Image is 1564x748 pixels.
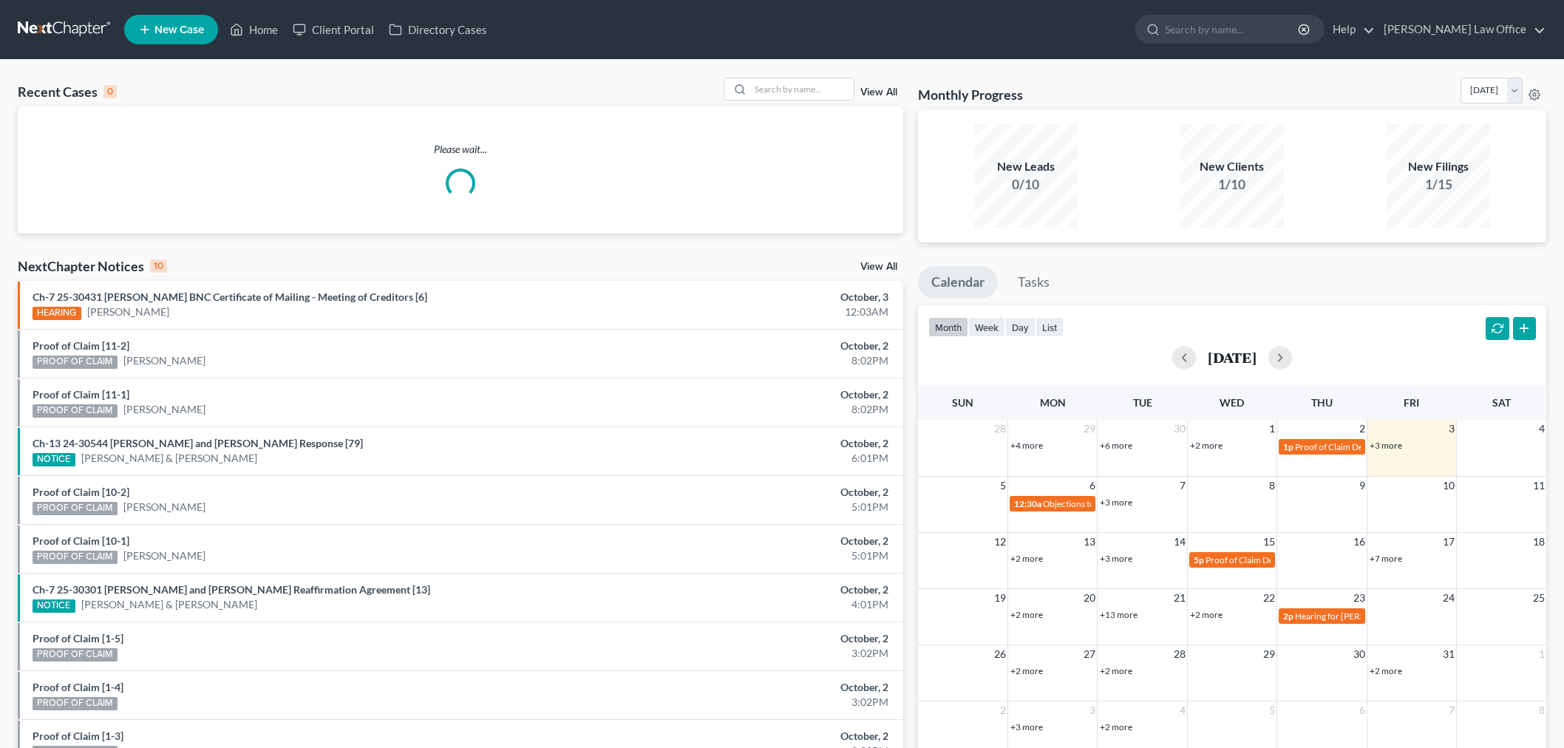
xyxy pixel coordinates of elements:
[1082,645,1097,663] span: 27
[613,597,888,612] div: 4:01PM
[1268,420,1276,438] span: 1
[613,500,888,514] div: 5:01PM
[1262,589,1276,607] span: 22
[1370,665,1402,676] a: +2 more
[154,24,204,35] span: New Case
[613,339,888,353] div: October, 2
[918,266,998,299] a: Calendar
[33,486,129,498] a: Proof of Claim [10-2]
[1010,721,1043,732] a: +3 more
[33,632,123,645] a: Proof of Claim [1-5]
[1133,396,1152,409] span: Tue
[968,317,1005,337] button: week
[33,599,75,613] div: NOTICE
[993,420,1007,438] span: 28
[1014,498,1041,509] span: 12:30a
[33,551,118,564] div: PROOF OF CLAIM
[1537,645,1546,663] span: 1
[928,317,968,337] button: month
[1010,665,1043,676] a: +2 more
[1010,553,1043,564] a: +2 more
[1088,477,1097,494] span: 6
[33,648,118,662] div: PROOF OF CLAIM
[1082,533,1097,551] span: 13
[613,631,888,646] div: October, 2
[1441,477,1456,494] span: 10
[33,502,118,515] div: PROOF OF CLAIM
[613,305,888,319] div: 12:03AM
[613,485,888,500] div: October, 2
[1311,396,1333,409] span: Thu
[613,290,888,305] div: October, 3
[613,534,888,548] div: October, 2
[993,645,1007,663] span: 26
[1100,721,1132,732] a: +2 more
[285,16,381,43] a: Client Portal
[33,388,129,401] a: Proof of Claim [11-1]
[1194,554,1204,565] span: 5p
[18,257,167,275] div: NextChapter Notices
[33,356,118,369] div: PROOF OF CLAIM
[1082,420,1097,438] span: 29
[1387,158,1490,175] div: New Filings
[33,404,118,418] div: PROOF OF CLAIM
[33,453,75,466] div: NOTICE
[1180,158,1284,175] div: New Clients
[613,353,888,368] div: 8:02PM
[1358,420,1367,438] span: 2
[18,83,117,101] div: Recent Cases
[1370,440,1402,451] a: +3 more
[123,548,205,563] a: [PERSON_NAME]
[1537,701,1546,719] span: 8
[952,396,973,409] span: Sun
[1492,396,1511,409] span: Sat
[613,548,888,563] div: 5:01PM
[1376,16,1546,43] a: [PERSON_NAME] Law Office
[613,436,888,451] div: October, 2
[613,582,888,597] div: October, 2
[33,437,363,449] a: Ch-13 24-30544 [PERSON_NAME] and [PERSON_NAME] Response [79]
[1178,477,1187,494] span: 7
[33,534,129,547] a: Proof of Claim [10-1]
[33,290,427,303] a: Ch-7 25-30431 [PERSON_NAME] BNC Certificate of Mailing - Meeting of Creditors [6]
[81,597,257,612] a: [PERSON_NAME] & [PERSON_NAME]
[18,142,903,157] p: Please wait...
[1043,498,1276,509] span: Objections to Discharge Due (PFMC-7) for [PERSON_NAME]
[1531,533,1546,551] span: 18
[87,305,169,319] a: [PERSON_NAME]
[1088,701,1097,719] span: 3
[613,646,888,661] div: 3:02PM
[918,86,1023,103] h3: Monthly Progress
[993,533,1007,551] span: 12
[1352,533,1367,551] span: 16
[1268,477,1276,494] span: 8
[1100,665,1132,676] a: +2 more
[613,387,888,402] div: October, 2
[1005,317,1036,337] button: day
[1178,701,1187,719] span: 4
[1531,589,1546,607] span: 25
[1010,440,1043,451] a: +4 more
[1082,589,1097,607] span: 20
[1172,533,1187,551] span: 14
[33,339,129,352] a: Proof of Claim [11-2]
[1268,701,1276,719] span: 5
[33,583,430,596] a: Ch-7 25-30301 [PERSON_NAME] and [PERSON_NAME] Reaffirmation Agreement [13]
[1190,609,1223,620] a: +2 more
[1208,350,1257,365] h2: [DATE]
[1283,611,1293,622] span: 2p
[1010,609,1043,620] a: +2 more
[150,259,167,273] div: 10
[974,158,1078,175] div: New Leads
[1441,589,1456,607] span: 24
[1100,497,1132,508] a: +3 more
[1387,175,1490,194] div: 1/15
[33,307,81,320] div: HEARING
[1100,609,1138,620] a: +13 more
[1531,477,1546,494] span: 11
[1295,441,1512,452] span: Proof of Claim Deadline - Standard for [PERSON_NAME]
[222,16,285,43] a: Home
[1447,701,1456,719] span: 7
[1447,420,1456,438] span: 3
[1358,701,1367,719] span: 6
